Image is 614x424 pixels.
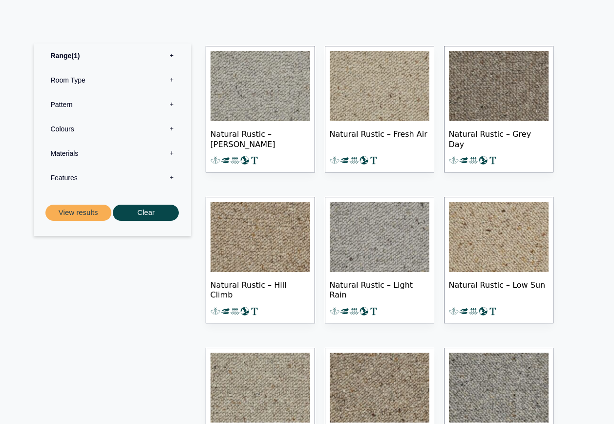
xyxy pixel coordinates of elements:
span: Natural Rustic – Hill Climb [211,272,310,306]
a: Natural Rustic – [PERSON_NAME] [206,46,315,172]
span: 1 [71,52,80,60]
button: Clear [113,205,179,221]
span: Natural Rustic – Grey Day [449,121,549,155]
button: View results [45,205,111,221]
label: Pattern [41,92,184,117]
span: Natural Rustic – Fresh Air [330,121,429,155]
label: Features [41,166,184,190]
label: Room Type [41,68,184,92]
span: Natural Rustic – Light Rain [330,272,429,306]
label: Materials [41,141,184,166]
a: Natural Rustic – Light Rain [325,197,434,323]
a: Natural Rustic – Low Sun [444,197,553,323]
a: Natural Rustic – Fresh Air [325,46,434,172]
span: Natural Rustic – Low Sun [449,272,549,306]
span: Natural Rustic – [PERSON_NAME] [211,121,310,155]
label: Colours [41,117,184,141]
a: Natural Rustic – Grey Day [444,46,553,172]
a: Natural Rustic – Hill Climb [206,197,315,323]
label: Range [41,43,184,68]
